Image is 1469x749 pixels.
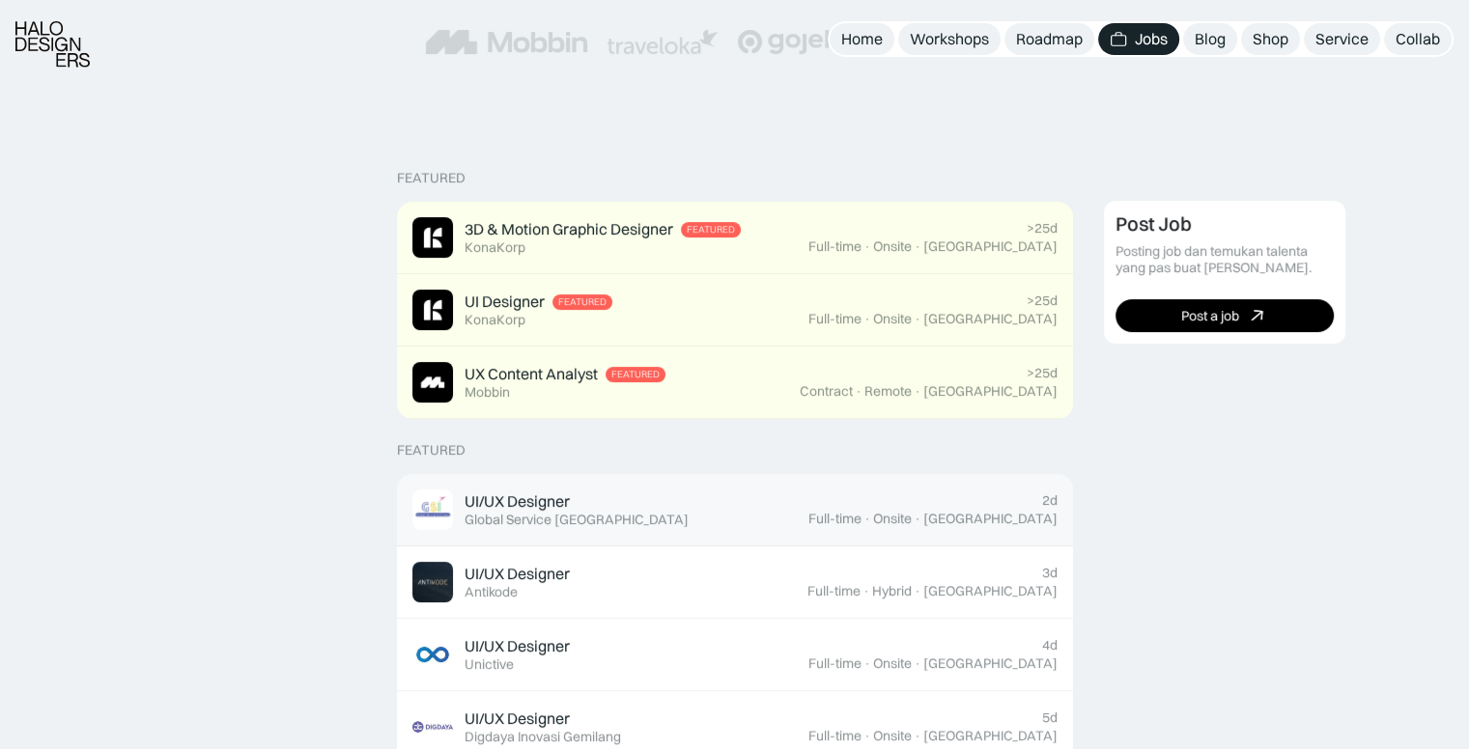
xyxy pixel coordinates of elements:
[863,728,871,744] div: ·
[914,383,921,400] div: ·
[914,311,921,327] div: ·
[1183,23,1237,55] a: Blog
[1116,212,1192,236] div: Post Job
[465,219,673,239] div: 3D & Motion Graphic Designer
[862,583,870,599] div: ·
[465,239,525,256] div: KonaKorp
[808,238,862,255] div: Full-time
[465,656,514,673] div: Unictive
[465,729,621,745] div: Digdaya Inovasi Gemilang
[412,489,453,530] img: Job Image
[1195,29,1226,49] div: Blog
[465,564,570,584] div: UI/UX Designer
[1116,299,1334,332] a: Post a job
[914,238,921,255] div: ·
[1016,29,1083,49] div: Roadmap
[397,274,1073,347] a: Job ImageUI DesignerFeaturedKonaKorp>25dFull-time·Onsite·[GEOGRAPHIC_DATA]
[1135,29,1168,49] div: Jobs
[412,362,453,402] img: Job Image
[397,474,1073,546] a: Job ImageUI/UX DesignerGlobal Service [GEOGRAPHIC_DATA]2dFull-time·Onsite·[GEOGRAPHIC_DATA]
[873,311,912,327] div: Onsite
[923,311,1058,327] div: [GEOGRAPHIC_DATA]
[923,728,1058,744] div: [GEOGRAPHIC_DATA]
[1042,709,1058,726] div: 5d
[412,217,453,258] img: Job Image
[914,583,921,599] div: ·
[1027,292,1058,309] div: >25d
[873,655,912,672] div: Onsite
[1304,23,1380,55] a: Service
[1396,29,1440,49] div: Collab
[914,728,921,744] div: ·
[1181,308,1239,324] div: Post a job
[465,512,689,528] div: Global Service [GEOGRAPHIC_DATA]
[923,383,1058,400] div: [GEOGRAPHIC_DATA]
[465,291,545,312] div: UI Designer
[1042,637,1058,653] div: 4d
[558,296,607,308] div: Featured
[1116,243,1334,276] div: Posting job dan temukan talenta yang pas buat [PERSON_NAME].
[687,224,735,236] div: Featured
[465,364,598,384] div: UX Content Analyst
[808,311,862,327] div: Full-time
[864,383,912,400] div: Remote
[611,369,660,380] div: Featured
[1042,565,1058,581] div: 3d
[412,290,453,330] img: Job Image
[808,728,862,744] div: Full-time
[872,583,912,599] div: Hybrid
[465,708,570,729] div: UI/UX Designer
[898,23,1001,55] a: Workshops
[397,347,1073,419] a: Job ImageUX Content AnalystFeaturedMobbin>25dContract·Remote·[GEOGRAPHIC_DATA]
[1004,23,1094,55] a: Roadmap
[465,636,570,656] div: UI/UX Designer
[910,29,989,49] div: Workshops
[855,383,862,400] div: ·
[863,238,871,255] div: ·
[923,655,1058,672] div: [GEOGRAPHIC_DATA]
[1042,492,1058,509] div: 2d
[465,312,525,328] div: KonaKorp
[1027,220,1058,236] div: >25d
[923,238,1058,255] div: [GEOGRAPHIC_DATA]
[873,238,912,255] div: Onsite
[808,511,862,527] div: Full-time
[1253,29,1288,49] div: Shop
[1384,23,1452,55] a: Collab
[1241,23,1300,55] a: Shop
[412,562,453,602] img: Job Image
[863,655,871,672] div: ·
[923,583,1058,599] div: [GEOGRAPHIC_DATA]
[863,311,871,327] div: ·
[412,634,453,675] img: Job Image
[873,728,912,744] div: Onsite
[1098,23,1179,55] a: Jobs
[841,29,883,49] div: Home
[863,511,871,527] div: ·
[914,511,921,527] div: ·
[397,170,466,186] div: Featured
[412,707,453,747] img: Job Image
[397,442,466,458] div: Featured
[465,491,570,512] div: UI/UX Designer
[397,202,1073,274] a: Job Image3D & Motion Graphic DesignerFeaturedKonaKorp>25dFull-time·Onsite·[GEOGRAPHIC_DATA]
[465,584,518,600] div: Antikode
[830,23,894,55] a: Home
[397,619,1073,691] a: Job ImageUI/UX DesignerUnictive4dFull-time·Onsite·[GEOGRAPHIC_DATA]
[465,384,510,401] div: Mobbin
[873,511,912,527] div: Onsite
[807,583,861,599] div: Full-time
[808,655,862,672] div: Full-time
[800,383,853,400] div: Contract
[397,546,1073,619] a: Job ImageUI/UX DesignerAntikode3dFull-time·Hybrid·[GEOGRAPHIC_DATA]
[1315,29,1369,49] div: Service
[1027,365,1058,381] div: >25d
[914,655,921,672] div: ·
[923,511,1058,527] div: [GEOGRAPHIC_DATA]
